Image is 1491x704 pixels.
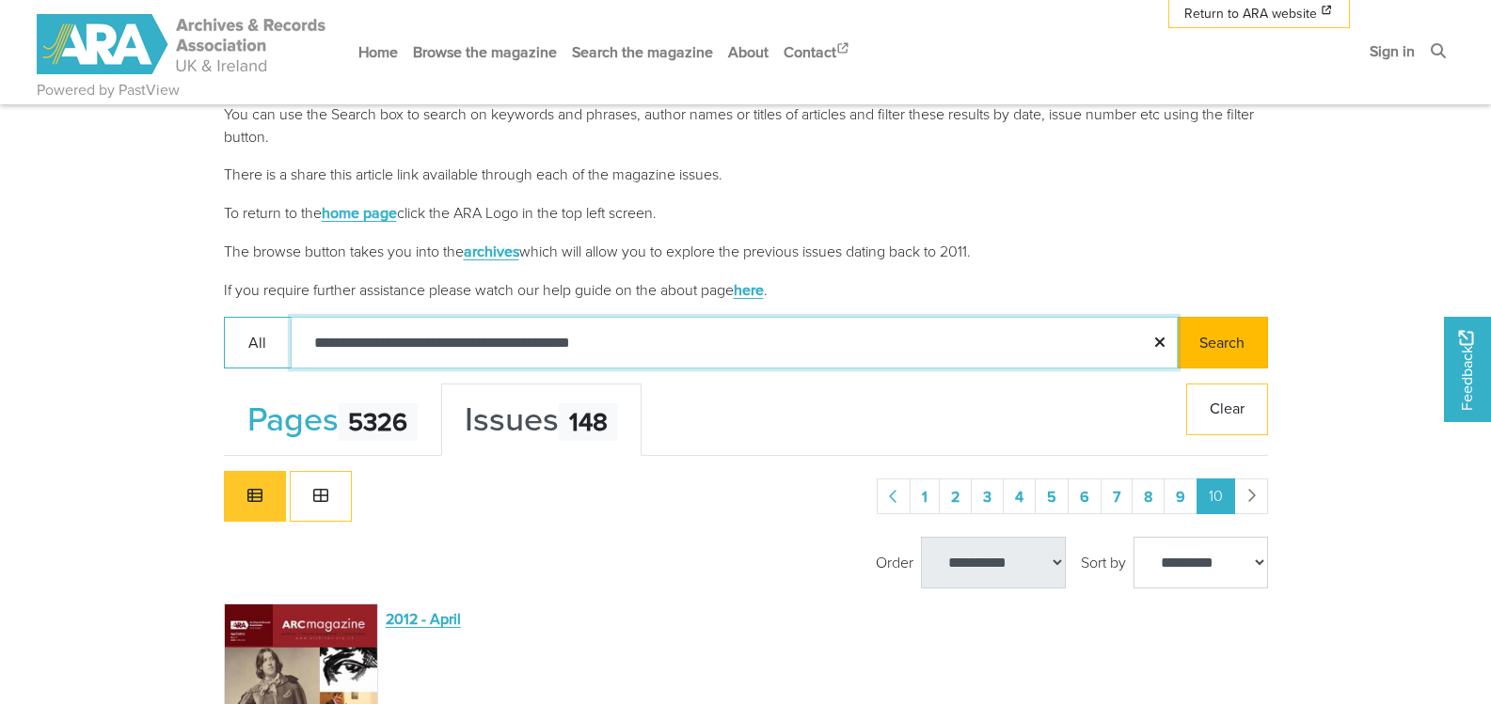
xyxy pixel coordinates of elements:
[224,164,1268,186] p: There is a share this article link available through each of the magazine issues.
[464,241,519,261] a: archives
[1068,478,1102,514] a: Goto page 6
[776,27,859,77] a: Contact
[1186,383,1268,435] button: Clear
[1003,478,1036,514] a: Goto page 4
[869,478,1268,514] nav: pagination
[877,478,911,514] a: Previous page
[564,27,721,77] a: Search the magazine
[939,478,972,514] a: Goto page 2
[224,103,1268,149] p: You can use the Search box to search on keywords and phrases, author names or titles of articles ...
[37,79,180,102] a: Powered by PastView
[910,478,940,514] a: Goto page 1
[37,4,328,86] a: ARA - ARC Magazine | Powered by PastView logo
[322,202,397,223] a: home page
[465,398,618,441] div: Issues
[1362,26,1422,76] a: Sign in
[1455,331,1478,411] span: Feedback
[224,278,1268,302] p: If you require further assistance please watch our help guide on the about page .
[1176,317,1268,368] button: Search
[1081,552,1126,574] label: Sort by
[721,27,776,77] a: About
[1444,317,1491,422] a: Would you like to provide feedback?
[559,403,618,442] span: 148
[247,398,419,441] div: Pages
[876,552,913,574] label: Order
[1184,4,1317,23] span: Return to ARA website
[1035,478,1069,514] a: Goto page 5
[1132,478,1165,514] a: Goto page 8
[291,317,1178,368] input: Enter one or more search terms...
[224,317,292,368] button: All
[339,403,419,442] span: 5326
[1101,478,1133,514] a: Goto page 7
[1197,478,1235,514] span: Goto page 10
[405,27,564,77] a: Browse the magazine
[37,14,328,74] img: ARA - ARC Magazine | Powered by PastView
[971,478,1004,514] a: Goto page 3
[224,201,1268,225] p: To return to the click the ARA Logo in the top left screen.
[224,240,1268,263] p: The browse button takes you into the which will allow you to explore the previous issues dating b...
[734,279,764,300] a: here
[386,608,461,629] a: 2012 - April
[1164,478,1198,514] a: Goto page 9
[351,27,405,77] a: Home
